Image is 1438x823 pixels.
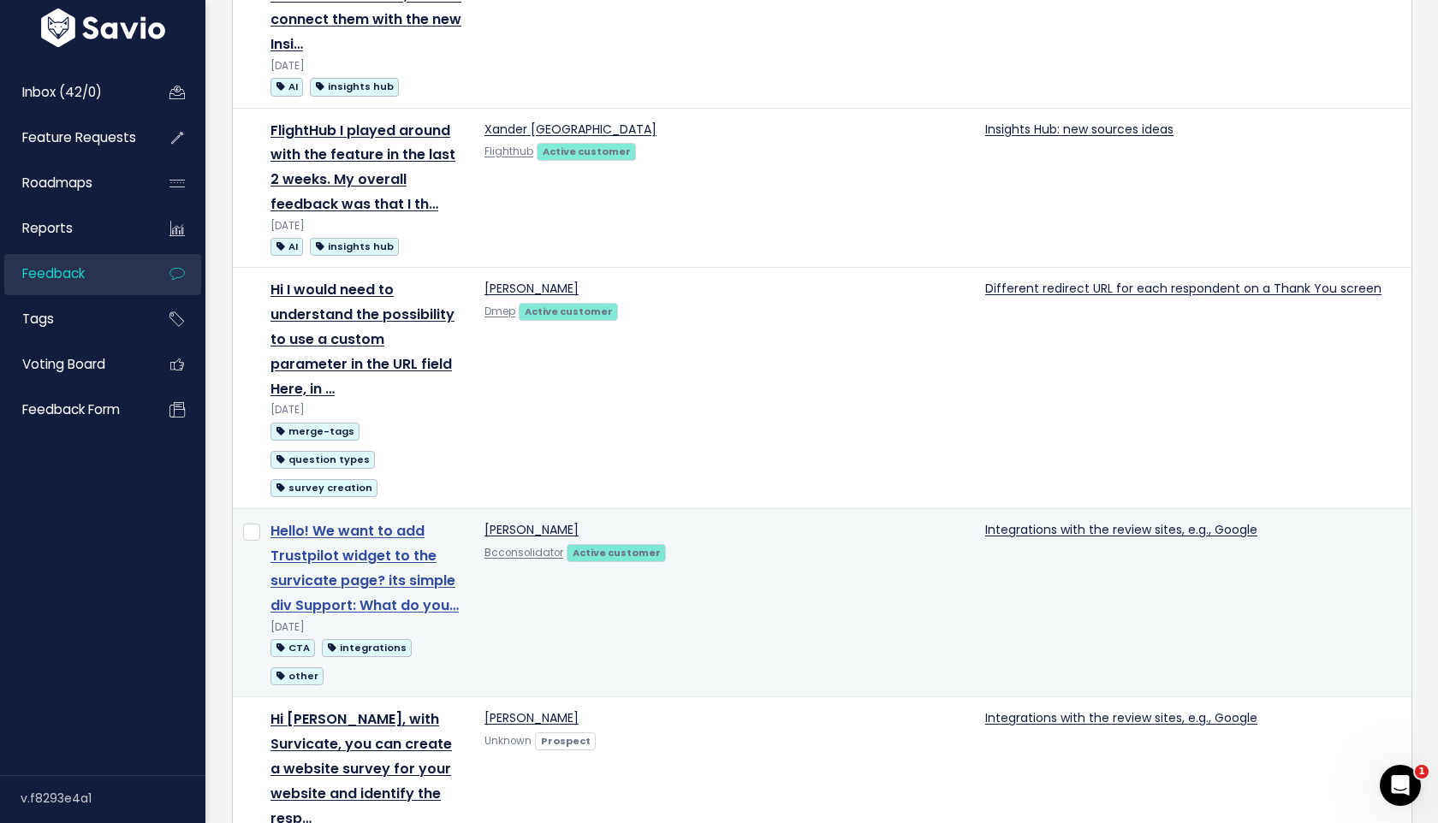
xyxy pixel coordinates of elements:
[985,521,1257,538] a: Integrations with the review sites, e.g., Google
[270,636,315,658] a: CTA
[541,734,591,748] strong: Prospect
[270,665,324,686] a: other
[484,305,515,318] a: Dmep
[270,477,377,498] a: survey creation
[4,345,142,384] a: Voting Board
[310,75,399,97] a: insights hub
[270,667,324,685] span: other
[22,174,92,192] span: Roadmaps
[4,254,142,293] a: Feedback
[270,401,464,419] div: [DATE]
[4,209,142,248] a: Reports
[270,280,455,398] a: Hi I would need to understand the possibility to use a custom parameter in the URL field Here, in …
[4,163,142,203] a: Roadmaps
[4,299,142,339] a: Tags
[535,731,596,749] a: Prospect
[525,305,613,318] strong: Active customer
[4,73,142,112] a: Inbox (42/0)
[4,118,142,157] a: Feature Requests
[22,264,85,282] span: Feedback
[484,546,563,560] a: Bcconsolidator
[573,546,661,560] strong: Active customer
[270,238,303,256] span: AI
[484,280,579,297] a: [PERSON_NAME]
[322,639,412,657] span: integrations
[985,709,1257,726] a: Integrations with the review sites, e.g., Google
[484,709,579,726] a: [PERSON_NAME]
[484,145,533,158] a: Flighthub
[270,75,303,97] a: AI
[22,83,102,101] span: Inbox (42/0)
[270,448,375,470] a: question types
[270,420,359,441] a: merge-tags
[310,238,399,256] span: insights hub
[567,543,666,560] a: Active customer
[484,121,657,138] a: Xander [GEOGRAPHIC_DATA]
[484,734,532,748] span: Unknown
[270,121,455,214] a: FlightHub I played around with the feature in the last 2 weeks. My overall feedback was that I th…
[21,776,205,820] div: v.f8293e4a1
[270,235,303,257] a: AI
[270,217,464,235] div: [DATE]
[985,121,1174,138] a: Insights Hub: new sources ideas
[310,78,399,96] span: insights hub
[270,451,375,469] span: question types
[1415,765,1429,779] span: 1
[22,310,54,328] span: Tags
[1380,765,1421,806] iframe: Intercom live chat
[22,355,105,373] span: Voting Board
[270,639,315,657] span: CTA
[37,9,169,47] img: logo-white.9d6f32f41409.svg
[270,521,459,614] a: Hello! We want to add Trustpilot widget to the survicate page? its simple div Support: What do you…
[270,423,359,441] span: merge-tags
[985,280,1382,297] a: Different redirect URL for each respondent on a Thank You screen
[484,521,579,538] a: [PERSON_NAME]
[22,400,120,418] span: Feedback form
[270,479,377,497] span: survey creation
[270,57,464,75] div: [DATE]
[310,235,399,257] a: insights hub
[4,390,142,429] a: Feedback form
[270,619,464,636] div: [DATE]
[322,636,412,658] a: integrations
[519,302,618,319] a: Active customer
[537,142,636,159] a: Active customer
[270,78,303,96] span: AI
[22,219,73,237] span: Reports
[543,145,631,158] strong: Active customer
[22,128,136,146] span: Feature Requests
